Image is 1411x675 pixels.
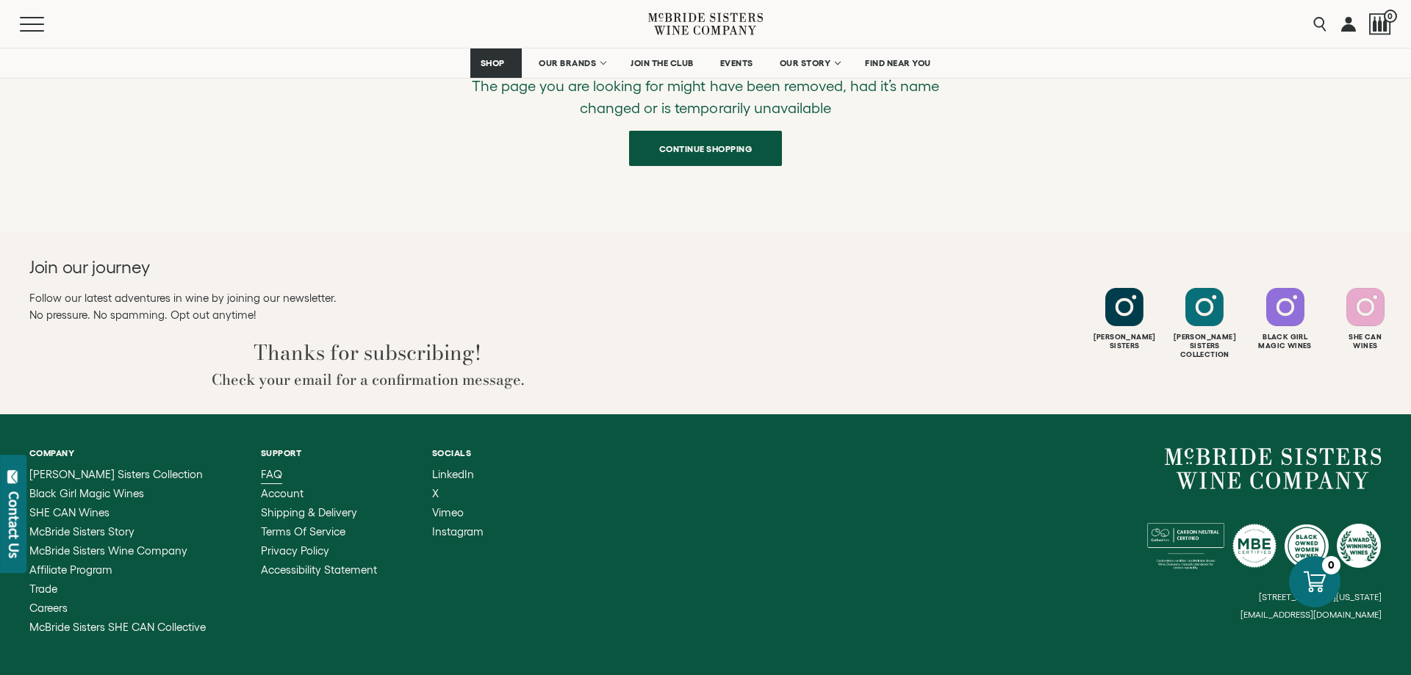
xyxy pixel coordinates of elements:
span: SHE CAN Wines [29,506,109,519]
small: [STREET_ADDRESS][US_STATE] [1259,592,1382,602]
h2: Join our journey [29,256,638,279]
a: SHOP [470,48,522,78]
span: EVENTS [720,58,753,68]
span: FIND NEAR YOU [865,58,931,68]
a: OUR STORY [770,48,849,78]
span: McBride Sisters SHE CAN Collective [29,621,206,633]
small: [EMAIL_ADDRESS][DOMAIN_NAME] [1241,610,1382,620]
span: FAQ [261,468,282,480]
a: Trade [29,583,206,595]
a: Black Girl Magic Wines [29,488,206,499]
a: Follow McBride Sisters on Instagram [PERSON_NAME]Sisters [1086,288,1163,350]
a: FIND NEAR YOU [855,48,941,78]
a: Privacy Policy [261,545,377,557]
span: Black Girl Magic Wines [29,487,144,499]
a: JOIN THE CLUB [621,48,703,78]
div: She Can Wines [1327,333,1404,350]
span: OUR STORY [780,58,831,68]
a: Careers [29,602,206,614]
a: Follow Black Girl Magic Wines on Instagram Black GirlMagic Wines [1247,288,1324,350]
a: Vimeo [432,507,484,519]
a: EVENTS [711,48,763,78]
span: Terms of Service [261,525,345,538]
a: Follow McBride Sisters Collection on Instagram [PERSON_NAME] SistersCollection [1166,288,1243,359]
button: Mobile Menu Trigger [20,17,73,32]
span: Privacy Policy [261,544,329,557]
span: Trade [29,582,57,595]
a: Continue shopping [629,131,783,166]
div: [PERSON_NAME] Sisters Collection [1166,333,1243,359]
a: McBride Sisters Story [29,526,206,538]
a: LinkedIn [432,469,484,480]
span: [PERSON_NAME] Sisters Collection [29,468,203,480]
span: McBride Sisters Wine Company [29,544,187,557]
a: McBride Sisters Wine Company [1165,448,1382,489]
a: McBride Sisters Collection [29,469,206,480]
a: Follow SHE CAN Wines on Instagram She CanWines [1327,288,1404,350]
span: McBride Sisters Story [29,525,134,538]
a: OUR BRANDS [529,48,614,78]
a: FAQ [261,469,377,480]
a: Terms of Service [261,526,377,538]
span: SHOP [480,58,505,68]
span: Continue shopping [633,134,778,163]
a: Shipping & Delivery [261,507,377,519]
p: The page you are looking for might have been removed, had it’s name changed or is temporarily una... [452,76,959,119]
span: Shipping & Delivery [261,506,357,519]
div: Contact Us [7,491,21,558]
a: SHE CAN Wines [29,507,206,519]
span: JOIN THE CLUB [631,58,694,68]
span: OUR BRANDS [539,58,596,68]
span: Thanks for subscribing! [254,336,481,368]
a: Accessibility Statement [261,564,377,576]
p: Follow our latest adventures in wine by joining our newsletter. No pressure. No spamming. Opt out... [29,289,705,323]
a: X [432,488,484,499]
div: [PERSON_NAME] Sisters [1086,333,1163,350]
span: 0 [1384,10,1397,23]
a: Account [261,488,377,499]
span: Affiliate Program [29,563,112,576]
a: Affiliate Program [29,564,206,576]
span: Account [261,487,304,499]
a: McBride Sisters Wine Company [29,545,206,557]
span: Vimeo [432,506,464,519]
a: Instagram [432,526,484,538]
span: X [432,487,439,499]
span: Careers [29,602,68,614]
a: McBride Sisters SHE CAN Collective [29,621,206,633]
div: 0 [1322,556,1340,574]
span: LinkedIn [432,468,474,480]
span: Check your email for a confirmation message. [212,368,524,391]
div: Black Girl Magic Wines [1247,333,1324,350]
